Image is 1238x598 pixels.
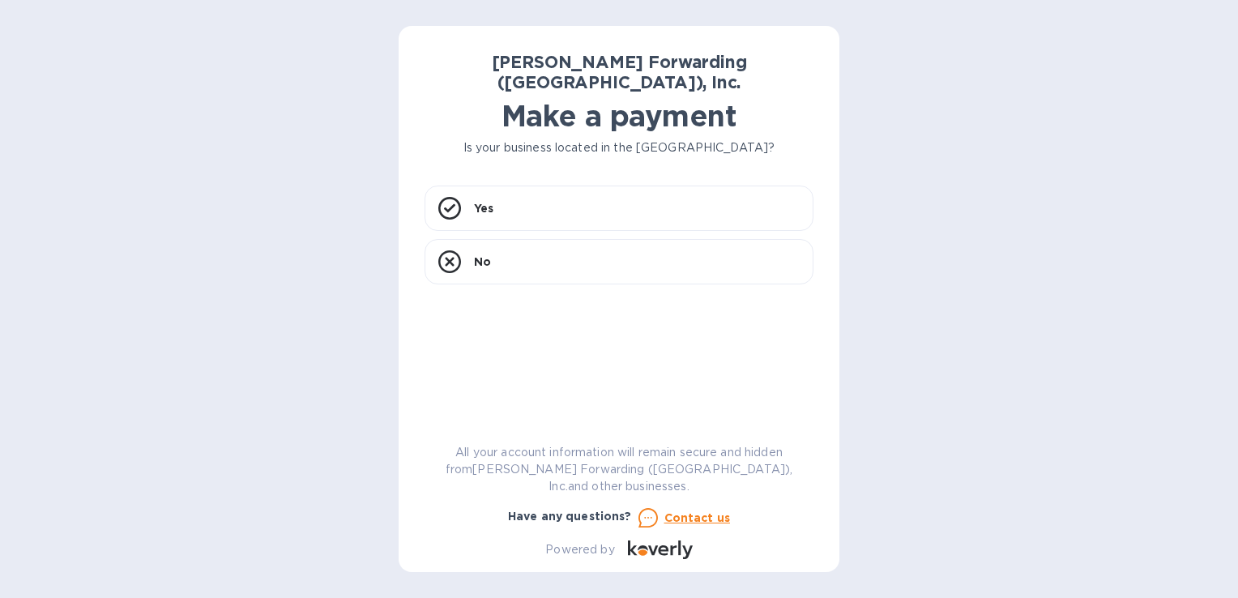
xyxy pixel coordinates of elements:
p: Is your business located in the [GEOGRAPHIC_DATA]? [425,139,813,156]
p: All your account information will remain secure and hidden from [PERSON_NAME] Forwarding ([GEOGRA... [425,444,813,495]
b: [PERSON_NAME] Forwarding ([GEOGRAPHIC_DATA]), Inc. [492,52,747,92]
h1: Make a payment [425,99,813,133]
b: Have any questions? [508,510,632,523]
p: Yes [474,200,493,216]
u: Contact us [664,511,731,524]
p: Powered by [545,541,614,558]
p: No [474,254,491,270]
